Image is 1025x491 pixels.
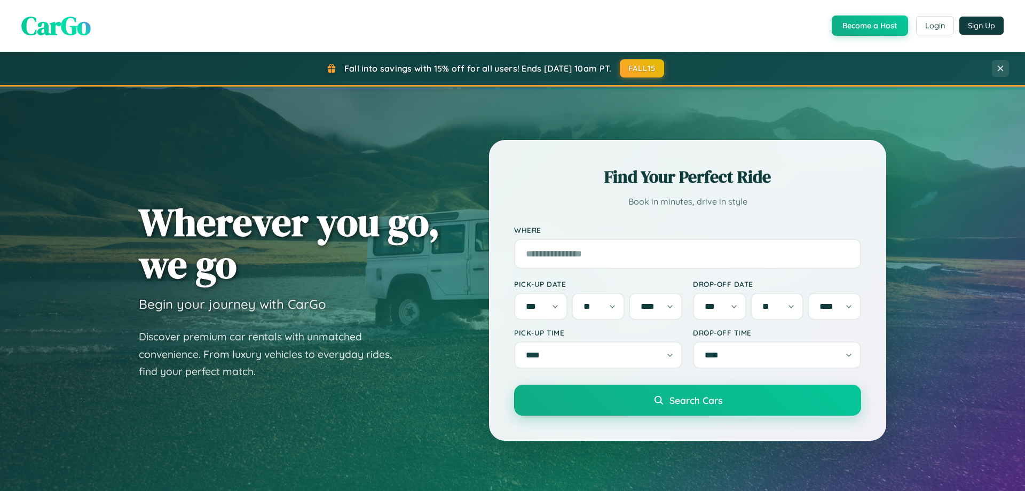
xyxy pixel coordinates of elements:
label: Where [514,225,861,235]
button: Search Cars [514,385,861,416]
label: Drop-off Time [693,328,861,337]
label: Pick-up Time [514,328,682,337]
p: Book in minutes, drive in style [514,194,861,209]
button: Sign Up [959,17,1004,35]
label: Pick-up Date [514,279,682,289]
p: Discover premium car rentals with unmatched convenience. From luxury vehicles to everyday rides, ... [139,328,406,380]
h1: Wherever you go, we go [139,201,440,285]
h3: Begin your journey with CarGo [139,296,326,312]
span: Search Cars [669,394,722,406]
h2: Find Your Perfect Ride [514,165,861,189]
button: Become a Host [832,15,908,36]
span: CarGo [21,8,91,43]
label: Drop-off Date [693,279,861,289]
button: Login [916,16,954,35]
span: Fall into savings with 15% off for all users! Ends [DATE] 10am PT. [344,63,612,74]
button: FALL15 [620,59,665,77]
